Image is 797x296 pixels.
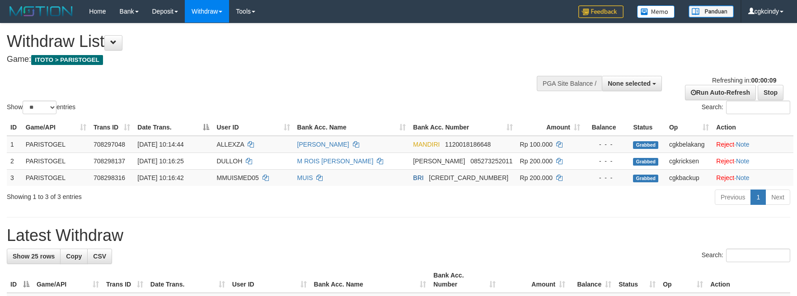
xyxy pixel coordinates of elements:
label: Show entries [7,101,75,114]
a: M ROIS [PERSON_NAME] [297,157,374,165]
a: Note [736,157,750,165]
span: Refreshing in: [712,77,776,84]
th: Date Trans.: activate to sort column ascending [147,267,229,293]
td: · [713,136,793,153]
span: Rp 200.000 [520,174,553,181]
a: Reject [716,157,734,165]
th: Action [707,267,790,293]
td: PARISTOGEL [22,136,90,153]
th: Bank Acc. Number: activate to sort column ascending [409,119,516,136]
th: Action [713,119,793,136]
a: 1 [750,190,766,205]
th: Op: activate to sort column ascending [666,119,713,136]
span: 708298137 [94,157,125,165]
a: Run Auto-Refresh [685,85,756,100]
span: [PERSON_NAME] [413,157,465,165]
img: Button%20Memo.svg [637,5,675,18]
img: panduan.png [689,5,734,18]
span: MMUISMED05 [216,174,258,181]
td: PARISTOGEL [22,153,90,169]
td: cgkricksen [666,153,713,169]
a: Note [736,174,750,181]
a: MUIS [297,174,313,181]
span: [DATE] 10:16:42 [137,174,183,181]
select: Showentries [23,101,56,114]
h4: Game: [7,55,522,64]
span: ALLEXZA [216,141,244,148]
span: Show 25 rows [13,253,55,260]
img: MOTION_logo.png [7,5,75,18]
span: DULLOH [216,157,242,165]
span: Copy 085273252011 to clipboard [470,157,512,165]
th: Balance: activate to sort column ascending [569,267,615,293]
th: Date Trans.: activate to sort column descending [134,119,213,136]
th: ID: activate to sort column descending [7,267,33,293]
td: PARISTOGEL [22,169,90,186]
h1: Latest Withdraw [7,227,790,245]
span: ITOTO > PARISTOGEL [31,55,103,65]
span: Grabbed [633,158,658,166]
th: Bank Acc. Name: activate to sort column ascending [310,267,430,293]
a: Reject [716,174,734,181]
a: Show 25 rows [7,249,61,264]
th: Status: activate to sort column ascending [615,267,659,293]
th: Balance [584,119,629,136]
span: 708297048 [94,141,125,148]
span: Copy [66,253,82,260]
span: Rp 200.000 [520,157,553,165]
td: · [713,153,793,169]
span: [DATE] 10:16:25 [137,157,183,165]
th: Game/API: activate to sort column ascending [33,267,103,293]
th: Game/API: activate to sort column ascending [22,119,90,136]
label: Search: [702,101,790,114]
div: - - - [587,140,626,149]
th: Status [629,119,666,136]
h1: Withdraw List [7,32,522,51]
span: BRI [413,174,423,181]
td: cgkbackup [666,169,713,186]
th: Trans ID: activate to sort column ascending [103,267,147,293]
span: Copy 148701003941537 to clipboard [429,174,508,181]
a: [PERSON_NAME] [297,141,349,148]
span: Rp 100.000 [520,141,553,148]
strong: 00:00:09 [751,77,776,84]
th: Trans ID: activate to sort column ascending [90,119,134,136]
span: 708298316 [94,174,125,181]
th: ID [7,119,22,136]
td: 1 [7,136,22,153]
td: · [713,169,793,186]
th: User ID: activate to sort column ascending [229,267,310,293]
td: cgkbelakang [666,136,713,153]
th: Bank Acc. Name: activate to sort column ascending [294,119,410,136]
a: Next [765,190,790,205]
th: Amount: activate to sort column ascending [516,119,584,136]
th: Op: activate to sort column ascending [659,267,707,293]
span: None selected [608,80,651,87]
div: - - - [587,173,626,182]
input: Search: [726,101,790,114]
th: Bank Acc. Number: activate to sort column ascending [430,267,499,293]
span: CSV [93,253,106,260]
div: PGA Site Balance / [537,76,602,91]
td: 3 [7,169,22,186]
span: [DATE] 10:14:44 [137,141,183,148]
a: Reject [716,141,734,148]
a: CSV [87,249,112,264]
input: Search: [726,249,790,262]
span: MANDIRI [413,141,440,148]
button: None selected [602,76,662,91]
a: Previous [715,190,751,205]
th: User ID: activate to sort column ascending [213,119,293,136]
span: Grabbed [633,141,658,149]
a: Copy [60,249,88,264]
span: Copy 1120018186648 to clipboard [445,141,491,148]
label: Search: [702,249,790,262]
span: Grabbed [633,175,658,182]
th: Amount: activate to sort column ascending [499,267,569,293]
div: Showing 1 to 3 of 3 entries [7,189,325,201]
div: - - - [587,157,626,166]
a: Note [736,141,750,148]
img: Feedback.jpg [578,5,624,18]
a: Stop [758,85,783,100]
td: 2 [7,153,22,169]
